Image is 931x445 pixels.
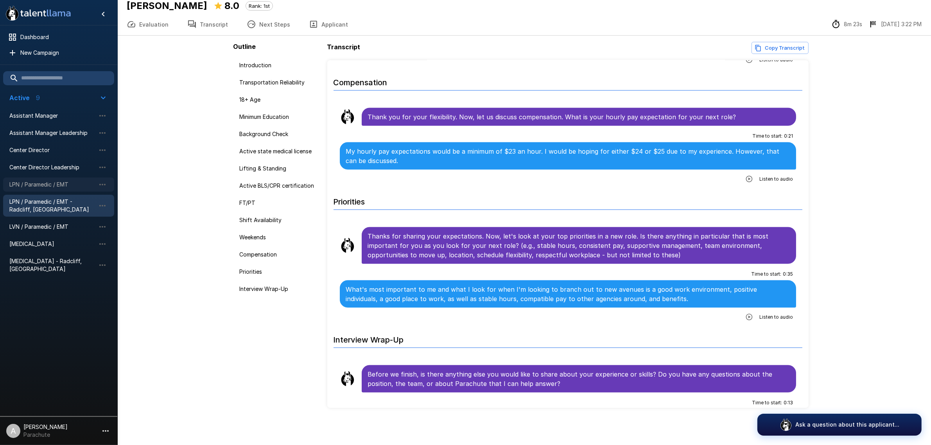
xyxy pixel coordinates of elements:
[340,371,355,387] img: llama_clean.png
[233,43,256,50] b: Outline
[233,127,324,141] div: Background Check
[831,20,862,29] div: The time between starting and completing the interview
[233,265,324,279] div: Priorities
[868,20,922,29] div: The date and time when the interview was completed
[233,248,324,262] div: Compensation
[233,93,324,107] div: 18+ Age
[340,109,355,125] img: llama_clean.png
[233,161,324,176] div: Lifting & Standing
[751,270,781,278] span: Time to start :
[233,75,324,90] div: Transportation Reliability
[240,199,318,207] span: FT/PT
[844,20,862,28] p: 8m 23s
[881,20,922,28] p: [DATE] 3:22 PM
[237,13,300,35] button: Next Steps
[346,147,790,165] p: My hourly pay expectations would be a minimum of $23 an hour. I would be hoping for either $24 or...
[233,213,324,227] div: Shift Availability
[240,61,318,69] span: Introduction
[368,231,790,260] p: Thanks for sharing your expectations. Now, let's look at your top priorities in a new role. Is th...
[233,110,324,124] div: Minimum Education
[784,132,793,140] span: 0 : 21
[752,42,809,54] button: Copy transcript
[178,13,237,35] button: Transcript
[240,165,318,172] span: Lifting & Standing
[233,179,324,193] div: Active BLS/CPR certification
[240,96,318,104] span: 18+ Age
[240,79,318,86] span: Transportation Reliability
[240,113,318,121] span: Minimum Education
[233,144,324,158] div: Active state medical license
[240,251,318,258] span: Compensation
[757,414,922,436] button: Ask a question about this applicant...
[246,3,273,9] span: Rank: 1st
[327,43,361,51] b: Transcript
[240,147,318,155] span: Active state medical license
[240,233,318,241] span: Weekends
[346,285,790,303] p: What's most important to me and what I look for when I'm looking to branch out to new avenues is ...
[240,285,318,293] span: Interview Wrap-Up
[783,270,793,278] span: 0 : 35
[795,421,899,429] p: Ask a question about this applicant...
[340,238,355,253] img: llama_clean.png
[334,70,803,91] h6: Compensation
[233,282,324,296] div: Interview Wrap-Up
[368,112,790,122] p: Thank you for your flexibility. Now, let us discuss compensation. What is your hourly pay expecta...
[780,418,792,431] img: logo_glasses@2x.png
[752,399,782,407] span: Time to start :
[759,175,793,183] span: Listen to audio
[334,189,803,210] h6: Priorities
[334,327,803,348] h6: Interview Wrap-Up
[233,230,324,244] div: Weekends
[240,216,318,224] span: Shift Availability
[233,196,324,210] div: FT/PT
[117,13,178,35] button: Evaluation
[233,58,324,72] div: Introduction
[240,268,318,276] span: Priorities
[752,132,782,140] span: Time to start :
[784,399,793,407] span: 0 : 13
[240,182,318,190] span: Active BLS/CPR certification
[300,13,357,35] button: Applicant
[759,313,793,321] span: Listen to audio
[368,370,790,388] p: Before we finish, is there anything else you would like to share about your experience or skills?...
[240,130,318,138] span: Background Check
